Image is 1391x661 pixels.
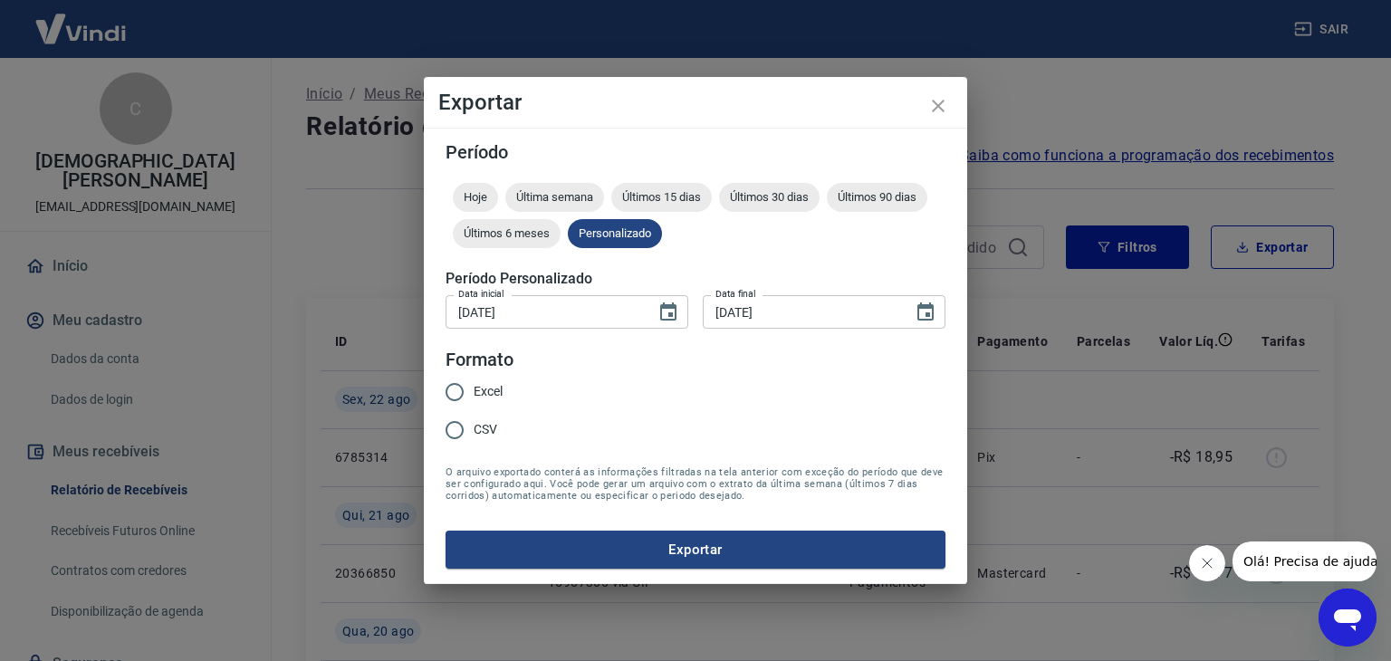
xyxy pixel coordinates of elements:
div: Última semana [505,183,604,212]
button: Choose date, selected date is 14 de ago de 2025 [650,294,686,330]
button: Choose date, selected date is 22 de ago de 2025 [907,294,944,330]
div: Últimos 30 dias [719,183,820,212]
label: Data final [715,287,756,301]
h5: Período Personalizado [446,270,945,288]
span: Últimos 15 dias [611,190,712,204]
button: close [916,84,960,128]
span: Últimos 6 meses [453,226,561,240]
iframe: Mensagem da empresa [1233,541,1377,581]
div: Últimos 6 meses [453,219,561,248]
span: Hoje [453,190,498,204]
span: Personalizado [568,226,662,240]
span: CSV [474,420,497,439]
button: Exportar [446,531,945,569]
div: Hoje [453,183,498,212]
label: Data inicial [458,287,504,301]
h5: Período [446,143,945,161]
span: Última semana [505,190,604,204]
span: O arquivo exportado conterá as informações filtradas na tela anterior com exceção do período que ... [446,466,945,502]
span: Olá! Precisa de ajuda? [11,13,152,27]
div: Últimos 15 dias [611,183,712,212]
span: Excel [474,382,503,401]
input: DD/MM/YYYY [446,295,643,329]
legend: Formato [446,347,513,373]
iframe: Fechar mensagem [1189,545,1225,581]
span: Últimos 90 dias [827,190,927,204]
span: Últimos 30 dias [719,190,820,204]
input: DD/MM/YYYY [703,295,900,329]
div: Últimos 90 dias [827,183,927,212]
div: Personalizado [568,219,662,248]
iframe: Botão para abrir a janela de mensagens [1319,589,1377,647]
h4: Exportar [438,91,953,113]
